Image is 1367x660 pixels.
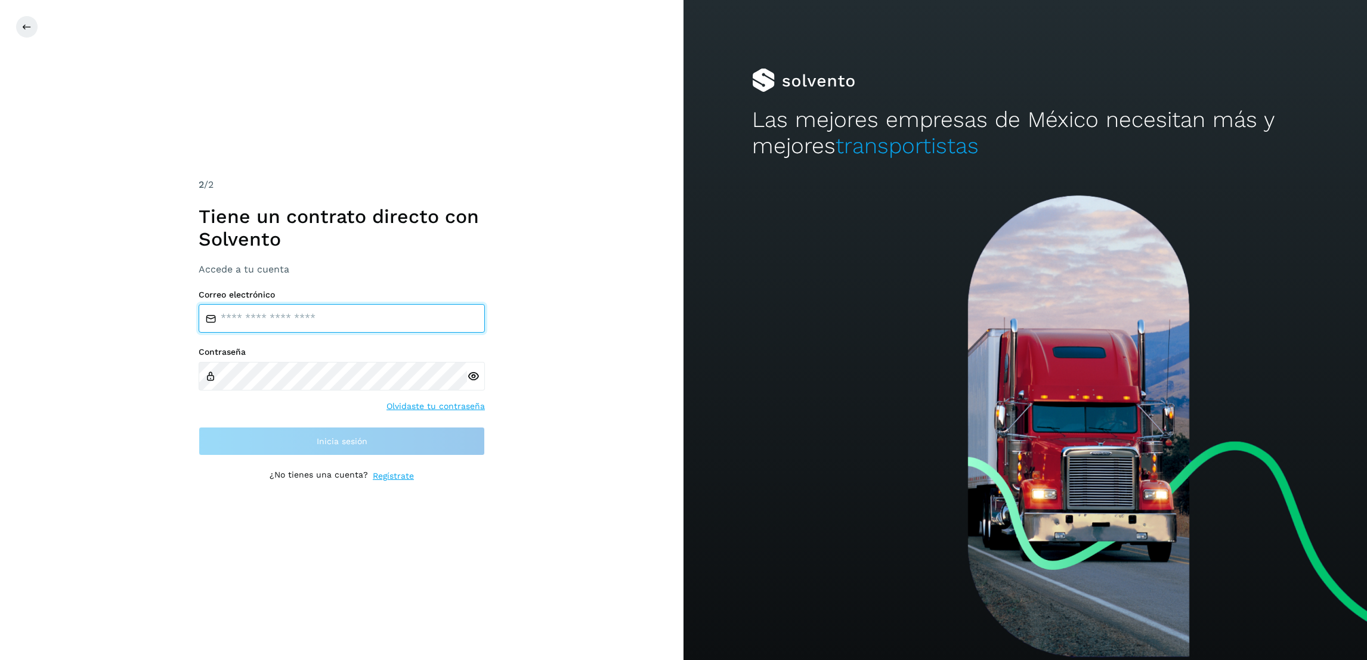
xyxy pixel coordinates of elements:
[199,347,485,357] label: Contraseña
[386,400,485,413] a: Olvidaste tu contraseña
[199,178,485,192] div: /2
[199,205,485,251] h1: Tiene un contrato directo con Solvento
[836,133,979,159] span: transportistas
[199,427,485,456] button: Inicia sesión
[317,437,367,445] span: Inicia sesión
[199,179,204,190] span: 2
[270,470,368,482] p: ¿No tienes una cuenta?
[373,470,414,482] a: Regístrate
[752,107,1299,160] h2: Las mejores empresas de México necesitan más y mejores
[199,290,485,300] label: Correo electrónico
[199,264,485,275] h3: Accede a tu cuenta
